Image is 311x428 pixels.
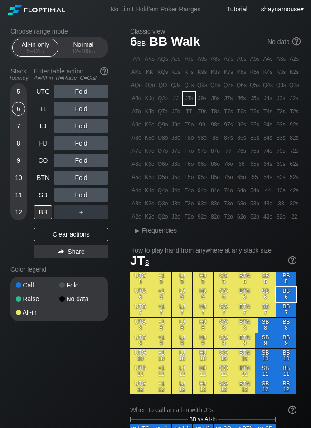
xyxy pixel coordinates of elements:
div: T5o [183,171,195,184]
div: J7s [222,92,235,105]
div: 93o [196,197,209,210]
div: LJ 8 [172,318,192,333]
div: LJ [34,119,52,133]
div: KK [143,66,156,78]
div: Q2s [288,79,301,92]
div: All-in only [15,39,56,56]
div: J7o [170,145,182,157]
div: ATo [130,105,143,118]
h2: How to play hand from anywhere at any stack size [130,247,296,254]
div: J9s [196,92,209,105]
div: SB 5 [255,272,276,287]
div: Q5o [156,171,169,184]
div: 66 [235,158,248,170]
div: 53s [275,171,287,184]
div: T2s [288,105,301,118]
div: T6o [183,158,195,170]
div: Q4o [156,184,169,197]
div: HJ 6 [193,287,213,302]
div: J5o [170,171,182,184]
div: K4o [143,184,156,197]
div: AQo [130,79,143,92]
div: AJo [130,92,143,105]
div: Q4s [262,79,274,92]
div: A5o [130,171,143,184]
div: When to call an all-in with JTs [130,406,296,413]
div: K4s [262,66,274,78]
div: KTo [143,105,156,118]
div: Q3o [156,197,169,210]
div: 43s [275,184,287,197]
div: 5 [12,85,25,98]
div: 85s [248,131,261,144]
div: 63s [275,158,287,170]
div: QQ [156,79,169,92]
span: bb [90,48,95,54]
div: HJ [34,136,52,150]
div: CO 9 [214,333,234,348]
div: LJ 6 [172,287,192,302]
img: help.32db89a4.svg [287,405,297,415]
div: KJs [170,66,182,78]
div: 64o [235,184,248,197]
div: K6s [235,66,248,78]
div: SB 11 [255,364,276,379]
div: No Limit Hold’em Poker Ranges [97,5,214,15]
div: BTN 12 [234,379,255,394]
div: T8s [209,105,222,118]
div: BB 7 [276,302,296,317]
div: 63o [235,197,248,210]
div: SB 12 [255,379,276,394]
div: 43o [262,197,274,210]
div: Fold [54,136,108,150]
div: 72s [288,145,301,157]
div: Q9s [196,79,209,92]
div: JJ [170,92,182,105]
div: 7 [12,119,25,133]
div: J8o [170,131,182,144]
div: Fold [54,188,108,202]
a: Tutorial [227,5,248,13]
div: Q5s [248,79,261,92]
h2: Classic view [130,28,301,35]
div: Fold [54,171,108,185]
div: 77 [222,145,235,157]
div: Raise [16,296,59,302]
img: share.864f2f62.svg [58,249,64,254]
div: A7o [130,145,143,157]
div: K6o [143,158,156,170]
div: LJ 12 [172,379,192,394]
div: Enter table action [34,64,108,85]
img: help.32db89a4.svg [99,66,109,76]
div: T7s [222,105,235,118]
div: J9o [170,118,182,131]
div: 5 – 12 [16,48,54,54]
div: 74o [222,184,235,197]
div: UTG [34,85,52,98]
div: 86o [209,158,222,170]
div: J5s [248,92,261,105]
div: A5s [248,53,261,65]
div: BTN 7 [234,302,255,317]
div: K8o [143,131,156,144]
div: Q8s [209,79,222,92]
div: Fold [54,85,108,98]
div: HJ 11 [193,364,213,379]
div: A8s [209,53,222,65]
span: BB vs All-in [189,416,217,423]
div: JTo [170,105,182,118]
div: BB [34,205,52,219]
div: 54s [262,171,274,184]
div: BB 8 [276,318,296,333]
div: ▾ [259,4,305,14]
div: 82s [288,131,301,144]
div: 86s [235,131,248,144]
div: Q9o [156,118,169,131]
div: CO 12 [214,379,234,394]
div: HJ 7 [193,302,213,317]
div: SB 6 [255,287,276,302]
div: Fold [54,154,108,167]
div: JTs [183,92,195,105]
div: ATs [183,53,195,65]
div: 74s [262,145,274,157]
